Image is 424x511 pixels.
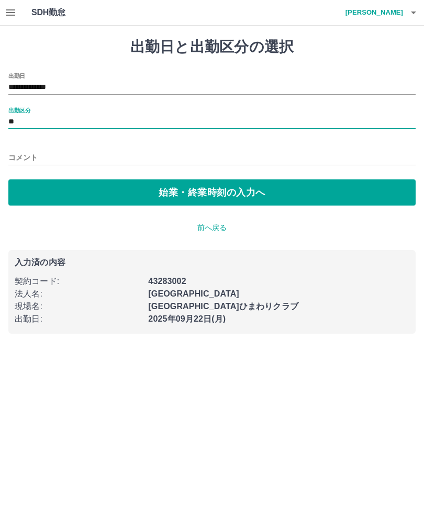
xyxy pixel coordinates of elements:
[148,289,239,298] b: [GEOGRAPHIC_DATA]
[15,288,142,300] p: 法人名 :
[8,106,30,114] label: 出勤区分
[148,302,298,311] b: [GEOGRAPHIC_DATA]ひまわりクラブ
[8,179,416,206] button: 始業・終業時刻の入力へ
[15,258,409,267] p: 入力済の内容
[15,300,142,313] p: 現場名 :
[148,277,186,286] b: 43283002
[148,314,226,323] b: 2025年09月22日(月)
[8,38,416,56] h1: 出勤日と出勤区分の選択
[8,222,416,233] p: 前へ戻る
[15,313,142,325] p: 出勤日 :
[15,275,142,288] p: 契約コード :
[8,72,25,80] label: 出勤日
